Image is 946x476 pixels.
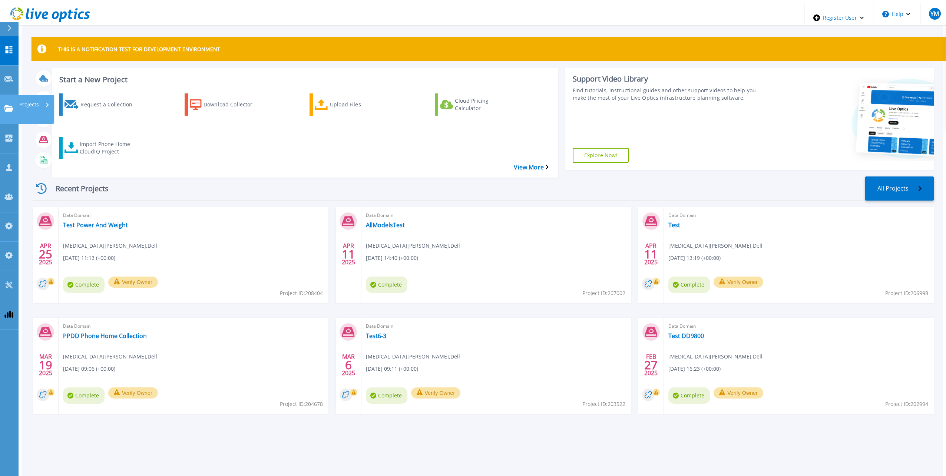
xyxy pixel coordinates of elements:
[411,387,461,399] button: Verify Owner
[280,400,323,408] span: Project ID: 204678
[32,179,120,198] div: Recent Projects
[342,251,355,257] span: 11
[714,387,763,399] button: Verify Owner
[668,254,721,262] span: [DATE] 13:19 (+00:00)
[714,277,763,288] button: Verify Owner
[366,387,407,404] span: Complete
[204,95,263,114] div: Download Collector
[366,365,418,373] span: [DATE] 09:11 (+00:00)
[573,87,763,102] div: Find tutorials, instructional guides and other support videos to help you make the most of your L...
[865,176,934,201] a: All Projects
[668,221,680,229] a: Test
[366,322,627,330] span: Data Domain
[341,351,355,379] div: MAR 2025
[59,76,548,84] h3: Start a New Project
[644,362,658,368] span: 27
[63,221,128,229] a: Test Power And Weight
[668,365,721,373] span: [DATE] 16:23 (+00:00)
[341,241,355,268] div: APR 2025
[366,332,386,340] a: Test6-3
[80,95,140,114] div: Request a Collection
[573,74,763,84] div: Support Video Library
[63,353,157,361] span: [MEDICAL_DATA][PERSON_NAME] , Dell
[63,387,105,404] span: Complete
[582,400,625,408] span: Project ID: 203522
[366,242,460,250] span: [MEDICAL_DATA][PERSON_NAME] , Dell
[668,322,929,330] span: Data Domain
[330,95,389,114] div: Upload Files
[668,387,710,404] span: Complete
[668,242,763,250] span: [MEDICAL_DATA][PERSON_NAME] , Dell
[39,251,52,257] span: 25
[59,93,149,116] a: Request a Collection
[668,211,929,219] span: Data Domain
[366,277,407,293] span: Complete
[573,148,629,163] a: Explore Now!
[644,351,658,379] div: FEB 2025
[63,277,105,293] span: Complete
[514,164,548,171] a: View More
[668,332,704,340] a: Test DD9800
[366,353,460,361] span: [MEDICAL_DATA][PERSON_NAME] , Dell
[19,95,39,114] p: Projects
[63,211,324,219] span: Data Domain
[668,277,710,293] span: Complete
[885,289,928,297] span: Project ID: 206998
[63,322,324,330] span: Data Domain
[644,241,658,268] div: APR 2025
[668,353,763,361] span: [MEDICAL_DATA][PERSON_NAME] , Dell
[885,400,928,408] span: Project ID: 202994
[345,362,352,368] span: 6
[873,3,920,25] button: Help
[63,254,115,262] span: [DATE] 11:13 (+00:00)
[58,46,220,53] p: THIS IS A NOTIFICATION TEST FOR DEVELOPMENT ENVIRONMENT
[366,254,418,262] span: [DATE] 14:40 (+00:00)
[804,3,873,33] div: Register User
[39,351,53,379] div: MAR 2025
[185,93,274,116] a: Download Collector
[366,211,627,219] span: Data Domain
[930,11,939,17] span: YM
[366,221,405,229] a: AllModelsTest
[63,365,115,373] span: [DATE] 09:06 (+00:00)
[63,332,147,340] a: PPDD Phone Home Collection
[39,241,53,268] div: APR 2025
[644,251,658,257] span: 11
[108,277,158,288] button: Verify Owner
[435,93,525,116] a: Cloud Pricing Calculator
[80,139,139,157] div: Import Phone Home CloudIQ Project
[455,95,514,114] div: Cloud Pricing Calculator
[108,387,158,399] button: Verify Owner
[310,93,399,116] a: Upload Files
[63,242,157,250] span: [MEDICAL_DATA][PERSON_NAME] , Dell
[280,289,323,297] span: Project ID: 208404
[39,362,52,368] span: 19
[582,289,625,297] span: Project ID: 207002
